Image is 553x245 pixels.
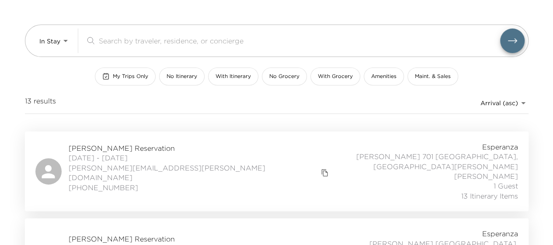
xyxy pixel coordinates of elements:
button: No Itinerary [159,67,205,85]
span: Amenities [371,73,396,80]
button: My Trips Only [95,67,156,85]
span: 13 results [25,96,56,110]
span: No Grocery [269,73,299,80]
a: [PERSON_NAME][EMAIL_ADDRESS][PERSON_NAME][DOMAIN_NAME] [69,163,319,183]
span: Arrival (asc) [480,99,518,107]
span: [PHONE_NUMBER] [69,183,331,192]
span: [DATE] - [DATE] [69,153,331,163]
span: With Grocery [318,73,353,80]
span: Esperanza [482,142,518,152]
span: No Itinerary [167,73,197,80]
span: My Trips Only [113,73,148,80]
span: 13 Itinerary Items [461,191,518,201]
span: [PERSON_NAME] Reservation [69,143,331,153]
span: [PERSON_NAME] [454,171,518,181]
span: [PERSON_NAME] 701 [GEOGRAPHIC_DATA], [GEOGRAPHIC_DATA][PERSON_NAME] [331,152,518,171]
span: With Itinerary [216,73,251,80]
button: With Grocery [310,67,360,85]
button: No Grocery [262,67,307,85]
a: [PERSON_NAME] Reservation[DATE] - [DATE][PERSON_NAME][EMAIL_ADDRESS][PERSON_NAME][DOMAIN_NAME]cop... [25,131,529,211]
button: copy primary member email [319,167,331,179]
input: Search by traveler, residence, or concierge [99,36,500,46]
span: 1 Guest [494,181,518,191]
button: Maint. & Sales [407,67,458,85]
button: With Itinerary [208,67,258,85]
span: [PERSON_NAME] Reservation [69,234,214,244]
span: Maint. & Sales [415,73,451,80]
span: Esperanza [482,229,518,238]
span: In Stay [39,37,60,45]
button: Amenities [364,67,404,85]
